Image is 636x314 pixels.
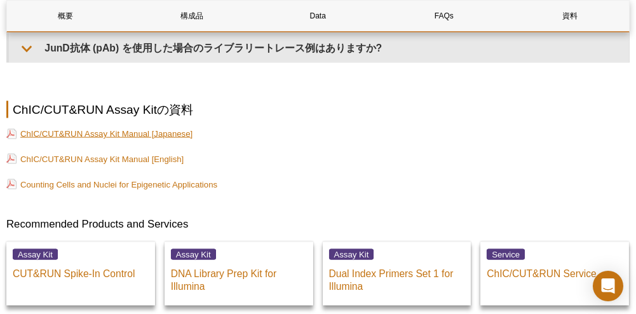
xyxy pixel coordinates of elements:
[13,261,149,280] p: CUT&RUN Spike-In Control
[6,153,184,165] a: ChIC/CUT&RUN Assay Kit Manual [English]
[329,261,465,293] p: Dual Index Primers Set 1 for Illumina
[6,179,217,191] a: Counting Cells and Nuclei for Epigenetic Applications
[133,1,250,31] a: 構成品
[6,217,630,232] h3: Recommended Products and Services
[259,1,376,31] a: Data
[171,249,216,260] span: Assay Kit
[480,242,629,306] a: Service ChIC/CUT&RUN Service
[511,1,628,31] a: 資料
[165,242,313,306] a: Assay Kit DNA Library Prep Kit for Illumina
[6,101,630,118] h2: ChIC/CUT&RUN Assay Kitの資料
[7,1,124,31] a: 概要
[386,1,503,31] a: FAQs
[13,249,58,260] span: Assay Kit
[323,242,471,306] a: Assay Kit Dual Index Primers Set 1 for Illumina
[6,128,193,140] a: ChIC/CUT&RUN Assay Kit Manual [Japanese]
[6,242,155,306] a: Assay Kit CUT&RUN Spike-In Control
[487,249,525,260] span: Service
[593,271,623,301] div: Open Intercom Messenger
[329,249,374,260] span: Assay Kit
[9,34,629,62] summary: JunD抗体 (pAb) を使用した場合のライブラリートレース例はありますか?
[487,261,623,280] p: ChIC/CUT&RUN Service
[171,261,307,293] p: DNA Library Prep Kit for Illumina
